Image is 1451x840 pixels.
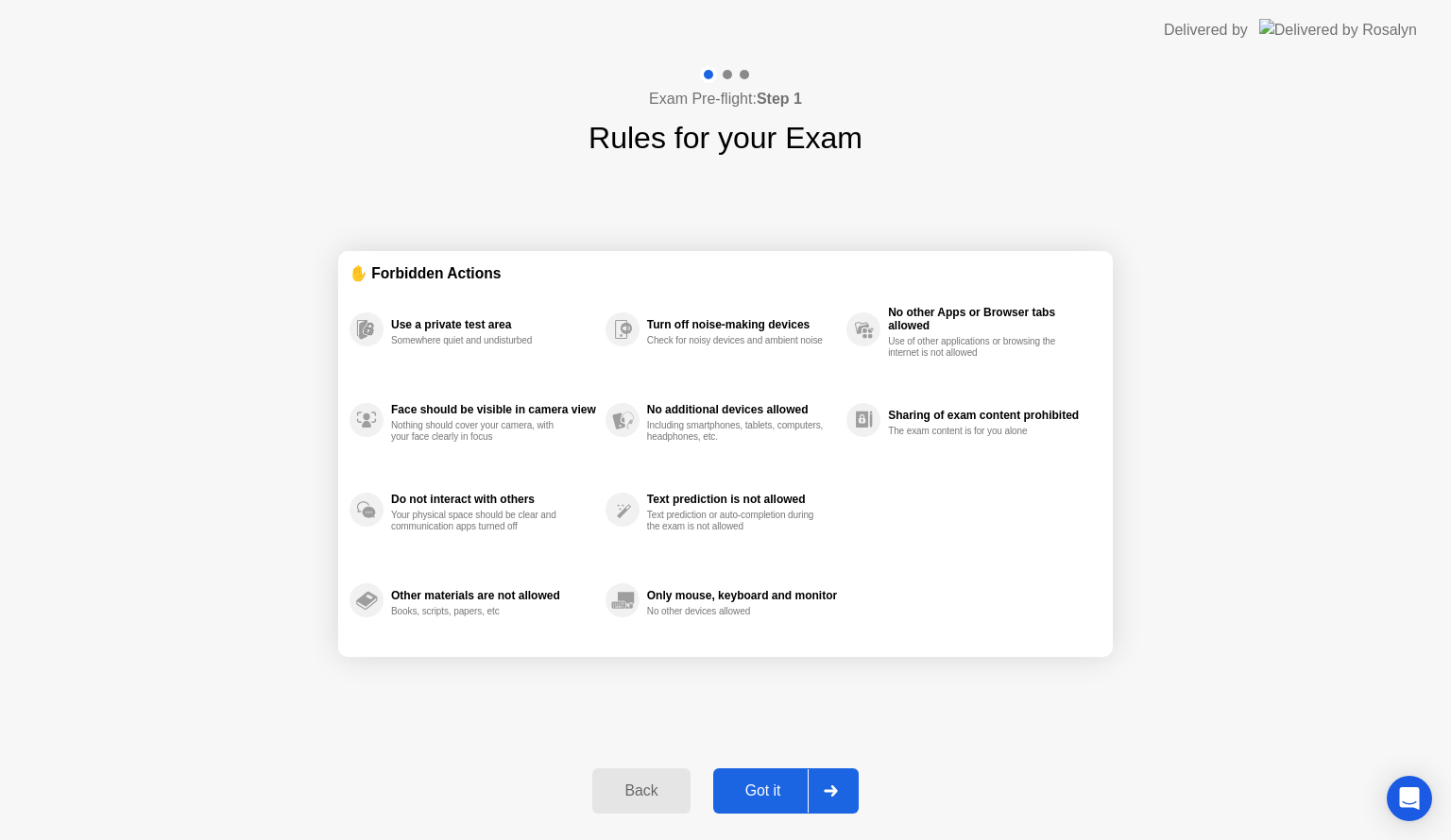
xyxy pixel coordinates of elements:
[391,318,596,331] div: Use a private test area
[757,91,802,107] b: Step 1
[888,409,1092,422] div: Sharing of exam content prohibited
[888,306,1092,332] div: No other Apps or Browser tabs allowed
[647,335,826,346] div: Check for noisy devices and ambient noise
[391,510,570,532] div: Your physical space should be clear and communication apps turned off
[598,782,684,799] div: Back
[391,335,570,346] div: Somewhere quiet and undisturbed
[1259,19,1417,41] img: Delivered by Rosalyn
[888,336,1067,359] div: Use of other applications or browsing the internet is not allowed
[391,403,596,416] div: Face should be visible in camera view
[391,606,570,617] div: Books, scripts, papers, etc
[888,426,1067,437] div: The exam content is for you alone
[647,420,826,443] div: Including smartphones, tablets, computers, headphones, etc.
[647,318,837,331] div: Turn off noise-making devices
[647,606,826,617] div: No other devices allowed
[391,589,596,602] div: Other materials are not allowed
[647,493,837,506] div: Text prediction is not allowed
[350,262,1101,284] div: ✋ Forbidden Actions
[391,493,596,506] div: Do not interact with others
[1164,19,1248,42] div: Delivered by
[589,115,862,160] h1: Rules for your Exam
[647,589,837,602] div: Only mouse, keyboard and monitor
[391,420,570,443] div: Nothing should cover your camera, with your face clearly in focus
[719,782,808,799] div: Got it
[592,768,690,814] button: Back
[1387,776,1432,821] div: Open Intercom Messenger
[647,403,837,416] div: No additional devices allowed
[647,510,826,532] div: Text prediction or auto-completion during the exam is not allowed
[713,768,859,814] button: Got it
[649,88,802,110] h4: Exam Pre-flight:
